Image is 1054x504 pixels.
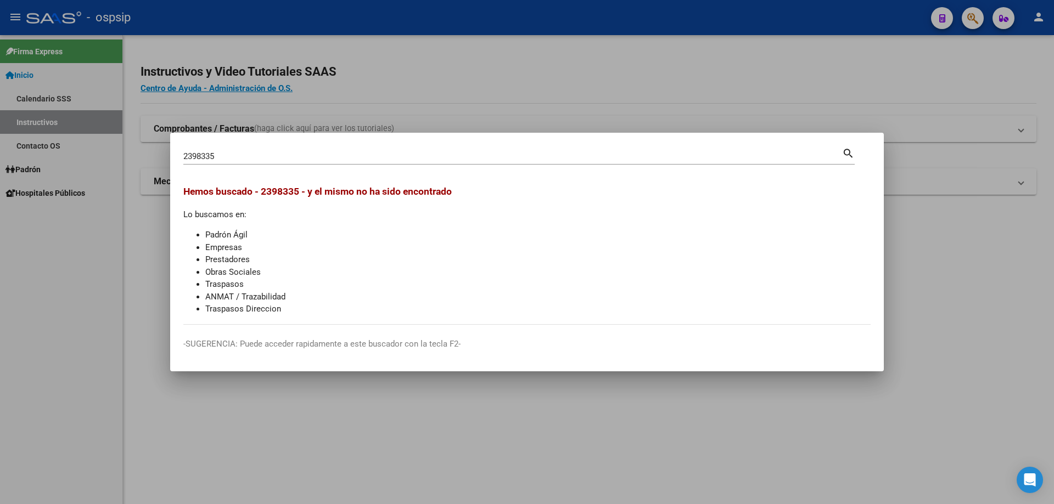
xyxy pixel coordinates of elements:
[183,338,871,350] p: -SUGERENCIA: Puede acceder rapidamente a este buscador con la tecla F2-
[205,229,871,241] li: Padrón Ágil
[183,184,871,315] div: Lo buscamos en:
[842,146,855,159] mat-icon: search
[205,241,871,254] li: Empresas
[205,303,871,315] li: Traspasos Direccion
[205,291,871,303] li: ANMAT / Trazabilidad
[183,186,452,197] span: Hemos buscado - 2398335 - y el mismo no ha sido encontrado
[1017,467,1043,493] div: Open Intercom Messenger
[205,266,871,279] li: Obras Sociales
[205,253,871,266] li: Prestadores
[205,278,871,291] li: Traspasos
